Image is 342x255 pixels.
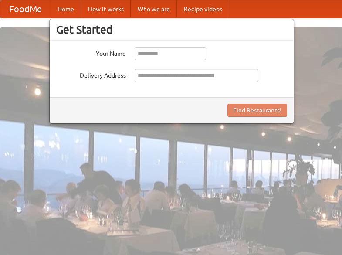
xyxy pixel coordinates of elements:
[81,0,131,18] a: How it works
[131,0,177,18] a: Who we are
[177,0,229,18] a: Recipe videos
[51,0,81,18] a: Home
[56,69,126,80] label: Delivery Address
[56,23,287,36] h3: Get Started
[0,0,51,18] a: FoodMe
[227,104,287,117] button: Find Restaurants!
[56,47,126,58] label: Your Name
